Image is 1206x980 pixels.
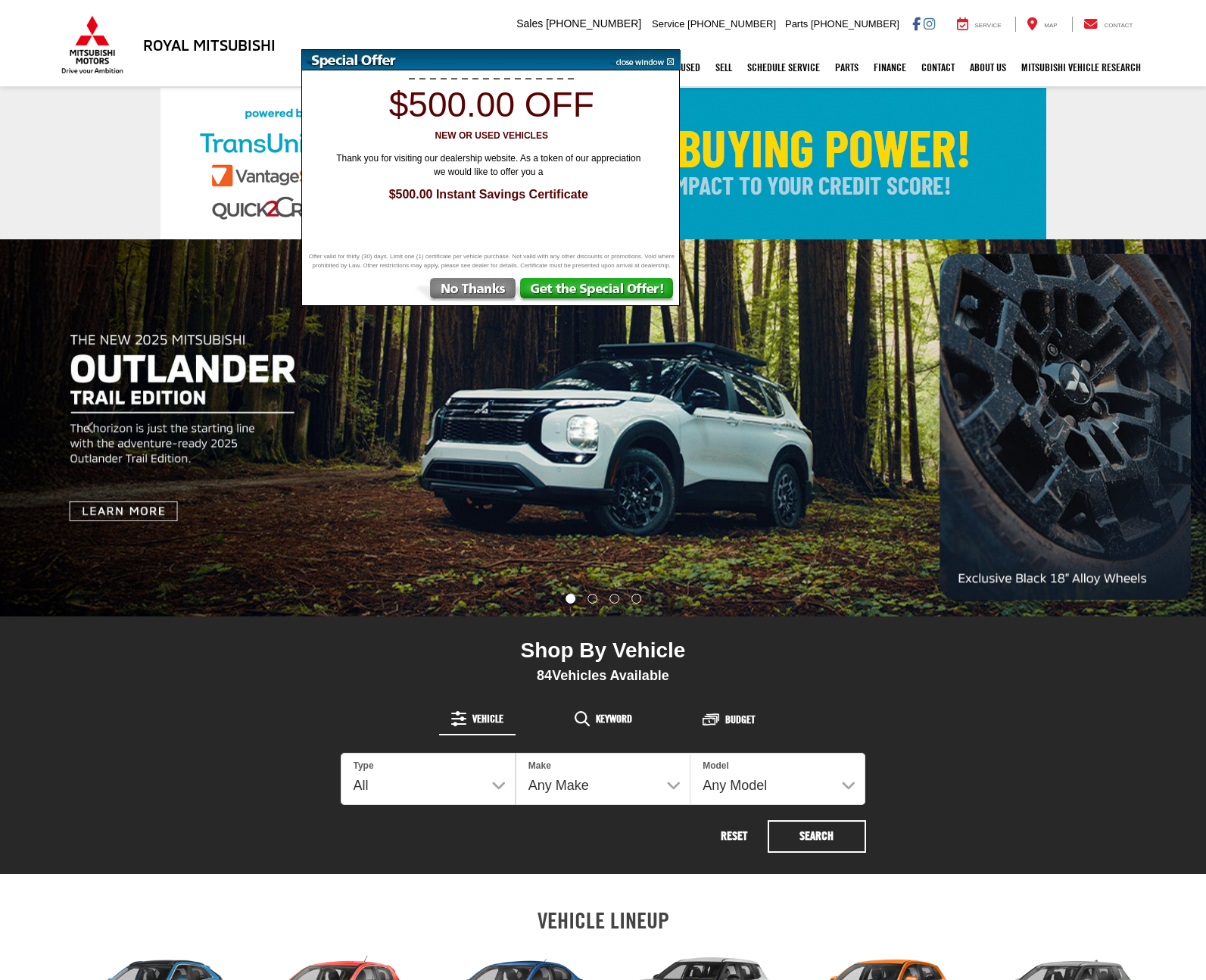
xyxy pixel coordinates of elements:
h3: New or Used Vehicles [310,131,672,141]
button: Reset [704,820,765,853]
h1: $500.00 off [310,86,672,124]
span: Keyword [596,713,632,724]
span: [PHONE_NUMBER] [811,18,899,30]
label: Type [354,760,374,772]
span: [PHONE_NUMBER] [687,18,776,30]
span: Map [1044,22,1057,29]
img: Check Your Buying Power [160,88,1046,239]
span: [PHONE_NUMBER] [546,17,641,30]
img: No Thanks, Continue to Website [413,278,519,305]
span: Sales [516,17,543,30]
a: About Us [962,48,1014,86]
img: close window [604,50,681,70]
div: Vehicles Available [341,667,866,684]
a: Schedule Service: Opens in a new tab [740,48,827,86]
a: Service [946,17,1013,32]
a: Contact [914,48,962,86]
a: Used [673,48,708,86]
a: Mitsubishi Vehicle Research [1014,48,1148,86]
h2: VEHICLE LINEUP [58,908,1148,933]
span: $500.00 Instant Savings Certificate [318,186,659,204]
button: Search [768,820,866,853]
img: Get the Special Offer [519,278,679,305]
span: Service [652,18,684,30]
h3: Royal Mitsubishi [143,36,276,53]
span: Parts [785,18,808,30]
a: Parts: Opens in a new tab [827,48,866,86]
label: Model [703,760,729,772]
li: Go to slide number 1. [566,594,575,604]
a: Sell [708,48,740,86]
li: Go to slide number 2. [588,594,598,604]
span: Budget [725,714,755,725]
span: Thank you for visiting our dealership website. As a token of our appreciation we would like to of... [326,152,651,178]
span: 84 [537,668,552,683]
div: Shop By Vehicle [341,638,866,667]
button: Click to view next picture. [1025,270,1206,586]
a: Finance [866,48,914,86]
label: Make [528,760,551,772]
li: Go to slide number 4. [631,594,641,604]
a: Map [1015,17,1068,32]
a: Facebook: Click to visit our Facebook page [912,17,921,30]
img: Mitsubishi [58,15,126,74]
li: Go to slide number 3. [609,594,619,604]
a: Instagram: Click to visit our Instagram page [924,17,935,30]
img: Special Offer [302,50,605,70]
a: Contact [1072,17,1145,32]
span: Contact [1104,22,1133,29]
span: Offer valid for thirty (30) days. Limit one (1) certificate per vehicle purchase. Not valid with ... [306,252,677,270]
span: Service [975,22,1002,29]
span: Vehicle [472,713,503,724]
